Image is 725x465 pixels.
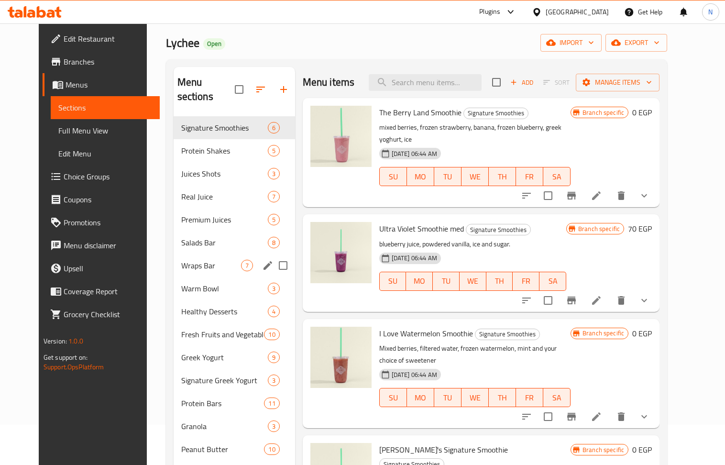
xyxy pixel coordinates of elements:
[579,329,628,338] span: Branch specific
[181,145,268,156] div: Protein Shakes
[628,222,652,235] h6: 70 EGP
[605,34,667,52] button: export
[43,303,160,326] a: Grocery Checklist
[249,78,272,101] span: Sort sections
[68,335,83,347] span: 1.0.0
[264,445,279,454] span: 10
[489,388,516,407] button: TH
[268,306,280,317] div: items
[177,75,235,104] h2: Menu sections
[174,116,295,139] div: Signature Smoothies6
[174,139,295,162] div: Protein Shakes5
[264,330,279,339] span: 10
[560,184,583,207] button: Branch-specific-item
[463,274,483,288] span: WE
[638,190,650,201] svg: Show Choices
[411,170,430,184] span: MO
[486,72,506,92] span: Select section
[174,438,295,461] div: Peanut Butter10
[379,326,473,341] span: I Love Watermelon Smoothie
[310,222,372,283] img: Ultra Violet Smoothie med
[268,307,279,316] span: 4
[64,217,152,228] span: Promotions
[579,445,628,454] span: Branch specific
[66,79,152,90] span: Menus
[58,148,152,159] span: Edit Menu
[633,184,656,207] button: show more
[181,122,268,133] span: Signature Smoothies
[460,272,486,291] button: WE
[64,171,152,182] span: Choice Groups
[379,238,566,250] p: blueberry juice, powdered vanilla, ice and sugar.
[64,240,152,251] span: Menu disclaimer
[610,184,633,207] button: delete
[543,274,562,288] span: SA
[388,370,441,379] span: [DATE] 06:44 AM
[174,346,295,369] div: Greek Yogurt9
[638,411,650,422] svg: Show Choices
[516,388,543,407] button: FR
[384,274,403,288] span: SU
[633,405,656,428] button: show more
[174,323,295,346] div: Fresh Fruits and Vegetables10
[583,77,652,89] span: Manage items
[520,170,539,184] span: FR
[268,191,280,202] div: items
[44,335,67,347] span: Version:
[268,122,280,133] div: items
[548,37,594,49] span: import
[490,274,509,288] span: TH
[539,272,566,291] button: SA
[181,283,268,294] div: Warm Bowl
[174,392,295,415] div: Protein Bars11
[181,191,268,202] div: Real Juice
[379,343,571,366] p: Mixed berries, filtered water, frozen watermelon, mint and your choice of sweetener
[174,254,295,277] div: Wraps Bar7edit
[463,108,528,119] div: Signature Smoothies
[174,208,295,231] div: Premium Juices5
[437,274,456,288] span: TU
[203,38,225,50] div: Open
[43,27,160,50] a: Edit Restaurant
[272,78,295,101] button: Add section
[461,388,489,407] button: WE
[433,272,460,291] button: TU
[540,34,602,52] button: import
[64,309,152,320] span: Grocery Checklist
[181,443,264,455] div: Peanut Butter
[384,170,403,184] span: SU
[181,329,264,340] div: Fresh Fruits and Vegetables
[181,352,268,363] span: Greek Yogurt
[268,146,279,155] span: 5
[379,221,464,236] span: Ultra Violet Smoothie med
[181,168,268,179] div: Juices Shots
[181,237,268,248] span: Salads Bar
[543,167,571,186] button: SA
[174,277,295,300] div: Warm Bowl3
[43,211,160,234] a: Promotions
[174,231,295,254] div: Salads Bar8
[388,149,441,158] span: [DATE] 06:44 AM
[268,215,279,224] span: 5
[181,375,268,386] div: Signature Greek Yogurt
[546,7,609,17] div: [GEOGRAPHIC_DATA]
[379,443,508,457] span: [PERSON_NAME]'s Signature Smoothie
[632,106,652,119] h6: 0 EGP
[407,167,434,186] button: MO
[181,421,268,432] div: Granola
[268,375,280,386] div: items
[632,327,652,340] h6: 0 EGP
[268,283,280,294] div: items
[516,274,536,288] span: FR
[434,388,461,407] button: TU
[268,169,279,178] span: 3
[241,260,253,271] div: items
[560,289,583,312] button: Branch-specific-item
[610,405,633,428] button: delete
[58,102,152,113] span: Sections
[229,79,249,100] span: Select all sections
[513,272,539,291] button: FR
[181,260,241,271] div: Wraps Bar
[303,75,355,89] h2: Menu items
